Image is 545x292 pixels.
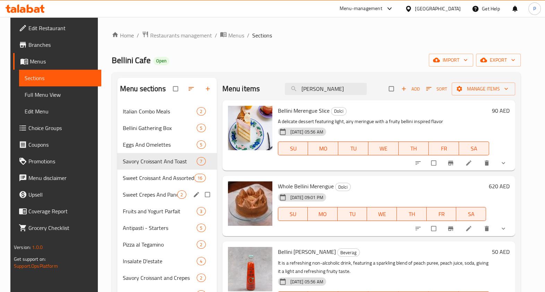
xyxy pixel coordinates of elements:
[197,208,205,215] span: 3
[331,107,346,115] span: Dolci
[30,57,96,66] span: Menus
[184,81,200,96] span: Sort sections
[443,221,460,236] button: Branch-specific-item
[429,54,473,67] button: import
[14,243,31,252] span: Version:
[123,207,197,215] div: Fruits and Yogurt Parfait
[13,53,101,70] a: Menus
[197,224,205,232] div: items
[492,106,510,115] h6: 90 AED
[197,158,205,165] span: 7
[492,247,510,257] h6: 50 AED
[117,236,217,253] div: Pizza al Tegamino2
[285,83,367,95] input: search
[278,207,308,221] button: SU
[424,84,449,94] button: Sort
[429,141,459,155] button: FR
[278,259,489,276] p: It is a refreshing non-alcoholic drink, featuring a sparkling blend of peach puree, peach juice, ...
[177,190,186,199] div: items
[123,224,197,232] span: Antipasti - Starters
[410,155,427,171] button: sort-choices
[476,54,521,67] button: export
[462,144,486,154] span: SA
[142,31,212,40] a: Restaurants management
[452,83,515,95] button: Manage items
[28,174,96,182] span: Menu disclaimer
[338,141,368,155] button: TU
[415,5,461,12] div: [GEOGRAPHIC_DATA]
[311,144,335,154] span: MO
[28,24,96,32] span: Edit Restaurant
[150,31,212,40] span: Restaurants management
[335,183,351,191] div: Dolci
[117,170,217,186] div: Sweet Croissant And Assorted Pastries16
[397,207,427,221] button: TH
[28,41,96,49] span: Branches
[457,85,510,93] span: Manage items
[197,274,205,282] div: items
[123,124,197,132] span: Bellini Gathering Box
[13,203,101,220] a: Coverage Report
[228,247,272,291] img: Bellini Soda Cipriani
[533,5,536,12] span: P
[13,220,101,236] a: Grocery Checklist
[228,181,272,226] img: Whole Bellini Merengue
[278,181,334,191] span: Whole Bellini Merengue
[123,174,195,182] div: Sweet Croissant And Assorted Pastries
[371,144,396,154] span: WE
[28,157,96,165] span: Promotions
[123,140,197,149] span: Eggs And Omelettes
[117,186,217,203] div: Sweet Crepes And Pancakes2edit
[443,155,460,171] button: Branch-specific-item
[401,144,426,154] span: TH
[308,141,338,155] button: MO
[228,106,272,150] img: Bellini Merengue Slice
[123,240,197,249] div: Pizza al Tegamino
[28,224,96,232] span: Grocery Checklist
[479,221,496,236] button: delete
[338,207,367,221] button: TU
[197,125,205,131] span: 5
[197,258,205,265] span: 4
[410,221,427,236] button: sort-choices
[123,257,197,265] span: Insalate D'estate
[432,144,456,154] span: FR
[310,209,335,219] span: MO
[197,107,205,115] div: items
[496,155,512,171] button: show more
[335,183,350,191] span: Dolci
[25,74,96,82] span: Sections
[117,120,217,136] div: Bellini Gathering Box5
[197,225,205,231] span: 5
[434,56,468,65] span: import
[482,56,515,65] span: export
[370,209,394,219] span: WE
[278,247,336,257] span: Bellini [PERSON_NAME]
[197,275,205,281] span: 2
[13,36,101,53] a: Branches
[399,141,429,155] button: TH
[197,240,205,249] div: items
[247,31,249,40] li: /
[197,257,205,265] div: items
[500,160,507,166] svg: Show Choices
[137,31,139,40] li: /
[25,107,96,115] span: Edit Menu
[331,107,347,115] div: Dolci
[281,144,306,154] span: SU
[153,57,169,65] div: Open
[338,249,359,257] span: Beverag
[215,31,217,40] li: /
[13,20,101,36] a: Edit Restaurant
[123,157,197,165] span: Savory Croissant And Toast
[28,190,96,199] span: Upsell
[426,85,447,93] span: Sort
[19,103,101,120] a: Edit Menu
[479,155,496,171] button: delete
[117,269,217,286] div: Savory Croissant and Crepes2
[123,107,197,115] span: Italian Combo Meals
[465,160,474,166] a: Edit menu item
[192,190,202,199] button: edit
[399,84,421,94] span: Add item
